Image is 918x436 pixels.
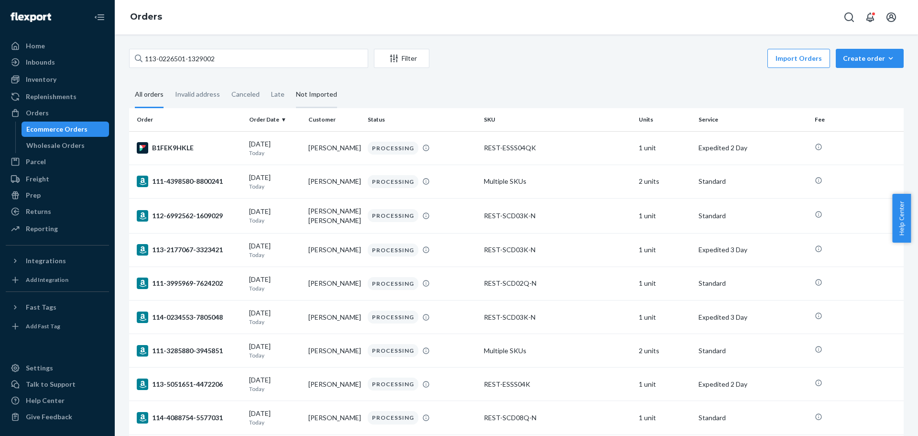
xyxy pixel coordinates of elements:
td: 1 unit [635,233,694,267]
button: Open account menu [882,8,901,27]
a: Freight [6,171,109,187]
a: Inventory [6,72,109,87]
div: Talk to Support [26,380,76,389]
p: Today [249,149,301,157]
p: Today [249,318,301,326]
div: All orders [135,82,164,108]
div: PROCESSING [368,175,418,188]
th: SKU [480,108,635,131]
td: [PERSON_NAME] [305,233,364,267]
td: [PERSON_NAME] [305,301,364,334]
a: Orders [6,105,109,121]
div: 114-4088754-5577031 [137,412,241,424]
p: Expedited 2 Day [699,380,807,389]
div: PROCESSING [368,277,418,290]
p: Expedited 3 Day [699,245,807,255]
span: Help Center [892,194,911,243]
p: Today [249,284,301,292]
div: 111-3285880-3945851 [137,345,241,357]
p: Today [249,182,301,190]
td: [PERSON_NAME] [305,131,364,165]
div: REST-SCD08Q-N [484,413,631,423]
div: REST-SCD03K-N [484,245,631,255]
p: Today [249,251,301,259]
td: 1 unit [635,368,694,401]
p: Standard [699,211,807,221]
div: [DATE] [249,308,301,326]
div: REST-SCD02Q-N [484,279,631,288]
p: Expedited 3 Day [699,313,807,322]
div: Ecommerce Orders [26,124,87,134]
button: Filter [374,49,429,68]
th: Order [129,108,245,131]
button: Import Orders [767,49,830,68]
div: Inventory [26,75,56,84]
a: Returns [6,204,109,219]
td: [PERSON_NAME] [305,334,364,368]
div: Settings [26,363,53,373]
div: [DATE] [249,342,301,359]
input: Search orders [129,49,368,68]
a: Parcel [6,154,109,169]
img: Flexport logo [11,12,51,22]
td: [PERSON_NAME] [305,401,364,435]
p: Standard [699,279,807,288]
div: Help Center [26,396,65,405]
button: Open Search Box [840,8,859,27]
td: [PERSON_NAME] [PERSON_NAME] [305,198,364,233]
button: Open notifications [861,8,880,27]
div: Late [271,82,284,107]
td: [PERSON_NAME] [305,267,364,300]
a: Prep [6,188,109,203]
button: Close Navigation [90,8,109,27]
div: Customer [308,115,360,123]
div: 113-5051651-4472206 [137,379,241,390]
a: Add Integration [6,272,109,288]
div: Add Fast Tag [26,322,60,330]
a: Wholesale Orders [22,138,109,153]
p: Today [249,216,301,224]
div: B1FEK9HKLE [137,142,241,154]
a: Help Center [6,393,109,408]
a: Ecommerce Orders [22,122,109,137]
td: [PERSON_NAME] [305,368,364,401]
p: Standard [699,346,807,356]
a: Replenishments [6,89,109,104]
div: Parcel [26,157,46,167]
div: PROCESSING [368,244,418,257]
th: Status [364,108,480,131]
p: Expedited 2 Day [699,143,807,153]
button: Create order [836,49,904,68]
p: Today [249,351,301,359]
a: Orders [130,11,162,22]
td: 2 units [635,334,694,368]
div: Home [26,41,45,51]
div: PROCESSING [368,209,418,222]
div: Fast Tags [26,302,56,312]
td: 1 unit [635,301,694,334]
div: 111-3995969-7624202 [137,278,241,289]
div: REST-SCD03K-N [484,211,631,221]
div: REST-ESSS04K [484,380,631,389]
td: 1 unit [635,131,694,165]
div: Prep [26,190,41,200]
div: [DATE] [249,409,301,426]
div: Replenishments [26,92,76,101]
div: [DATE] [249,139,301,157]
div: Wholesale Orders [26,141,85,150]
p: Standard [699,177,807,186]
td: 1 unit [635,267,694,300]
div: PROCESSING [368,344,418,357]
td: Multiple SKUs [480,165,635,198]
p: Today [249,418,301,426]
div: PROCESSING [368,411,418,424]
a: Add Fast Tag [6,319,109,334]
a: Inbounds [6,55,109,70]
div: 111-4398580-8800241 [137,176,241,187]
td: 1 unit [635,401,694,435]
div: Not Imported [296,82,337,108]
div: [DATE] [249,241,301,259]
div: Canceled [231,82,260,107]
div: PROCESSING [368,311,418,324]
div: 114-0234553-7805048 [137,312,241,323]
